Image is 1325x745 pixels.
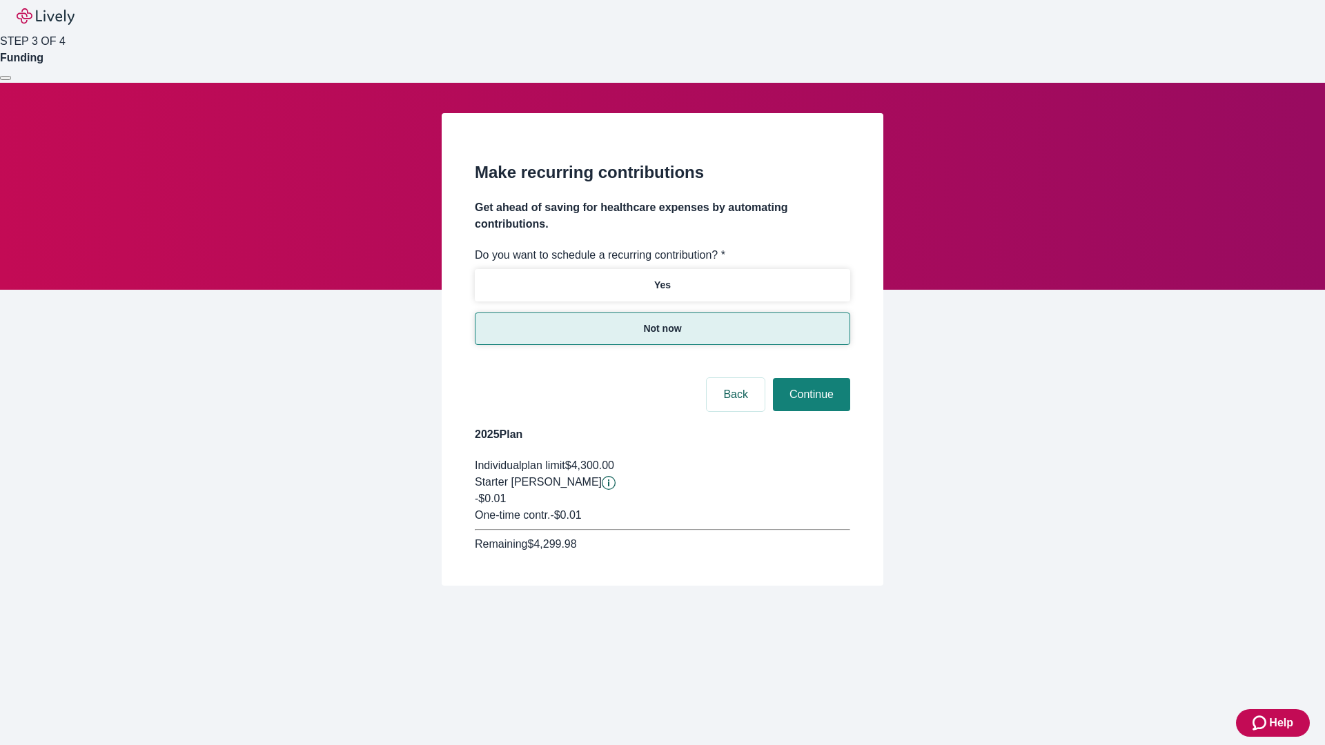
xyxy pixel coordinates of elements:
[643,321,681,336] p: Not now
[475,493,506,504] span: -$0.01
[475,160,850,185] h2: Make recurring contributions
[475,538,527,550] span: Remaining
[475,269,850,301] button: Yes
[602,476,616,490] button: Lively will contribute $0.01 to establish your account
[17,8,75,25] img: Lively
[707,378,765,411] button: Back
[475,459,565,471] span: Individual plan limit
[1236,709,1310,737] button: Zendesk support iconHelp
[1269,715,1293,731] span: Help
[565,459,614,471] span: $4,300.00
[475,476,602,488] span: Starter [PERSON_NAME]
[475,426,850,443] h4: 2025 Plan
[475,247,725,264] label: Do you want to schedule a recurring contribution? *
[527,538,576,550] span: $4,299.98
[475,312,850,345] button: Not now
[602,476,616,490] svg: Starter penny details
[550,509,581,521] span: - $0.01
[475,199,850,232] h4: Get ahead of saving for healthcare expenses by automating contributions.
[654,278,671,292] p: Yes
[773,378,850,411] button: Continue
[1253,715,1269,731] svg: Zendesk support icon
[475,509,550,521] span: One-time contr.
